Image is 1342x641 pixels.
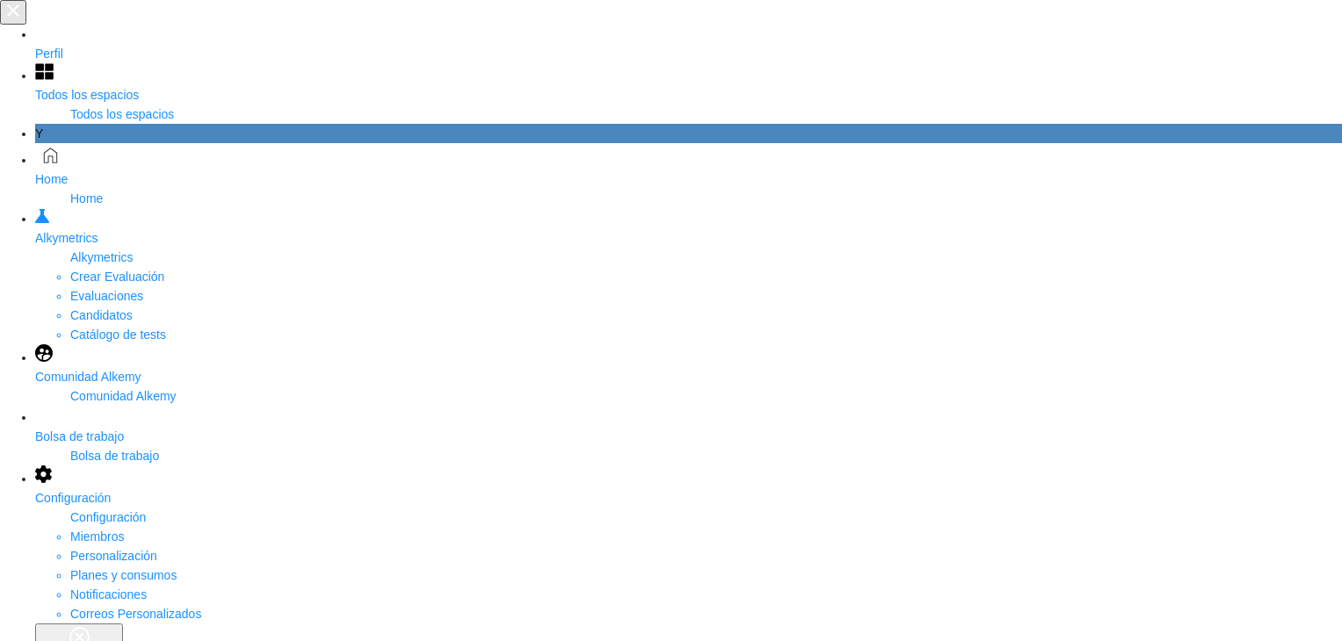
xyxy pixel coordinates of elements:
[70,549,157,563] a: Personalización
[35,88,139,102] span: Todos los espacios
[35,25,1342,63] a: Perfil
[35,47,63,61] span: Perfil
[35,491,111,505] span: Configuración
[70,510,146,524] span: Configuración
[35,429,124,443] span: Bolsa de trabajo
[70,568,177,582] a: Planes y consumos
[70,328,166,342] a: Catálogo de tests
[70,389,177,403] span: Comunidad Alkemy
[35,126,43,140] span: Y
[70,270,164,284] a: Crear Evaluación
[70,529,124,544] a: Miembros
[70,607,201,621] a: Correos Personalizados
[70,191,103,205] span: Home
[70,449,159,463] span: Bolsa de trabajo
[70,308,133,322] a: Candidatos
[35,370,141,384] span: Comunidad Alkemy
[70,250,133,264] span: Alkymetrics
[70,587,147,601] a: Notificaciones
[35,172,68,186] span: Home
[35,231,98,245] span: Alkymetrics
[70,289,143,303] a: Evaluaciones
[70,107,174,121] span: Todos los espacios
